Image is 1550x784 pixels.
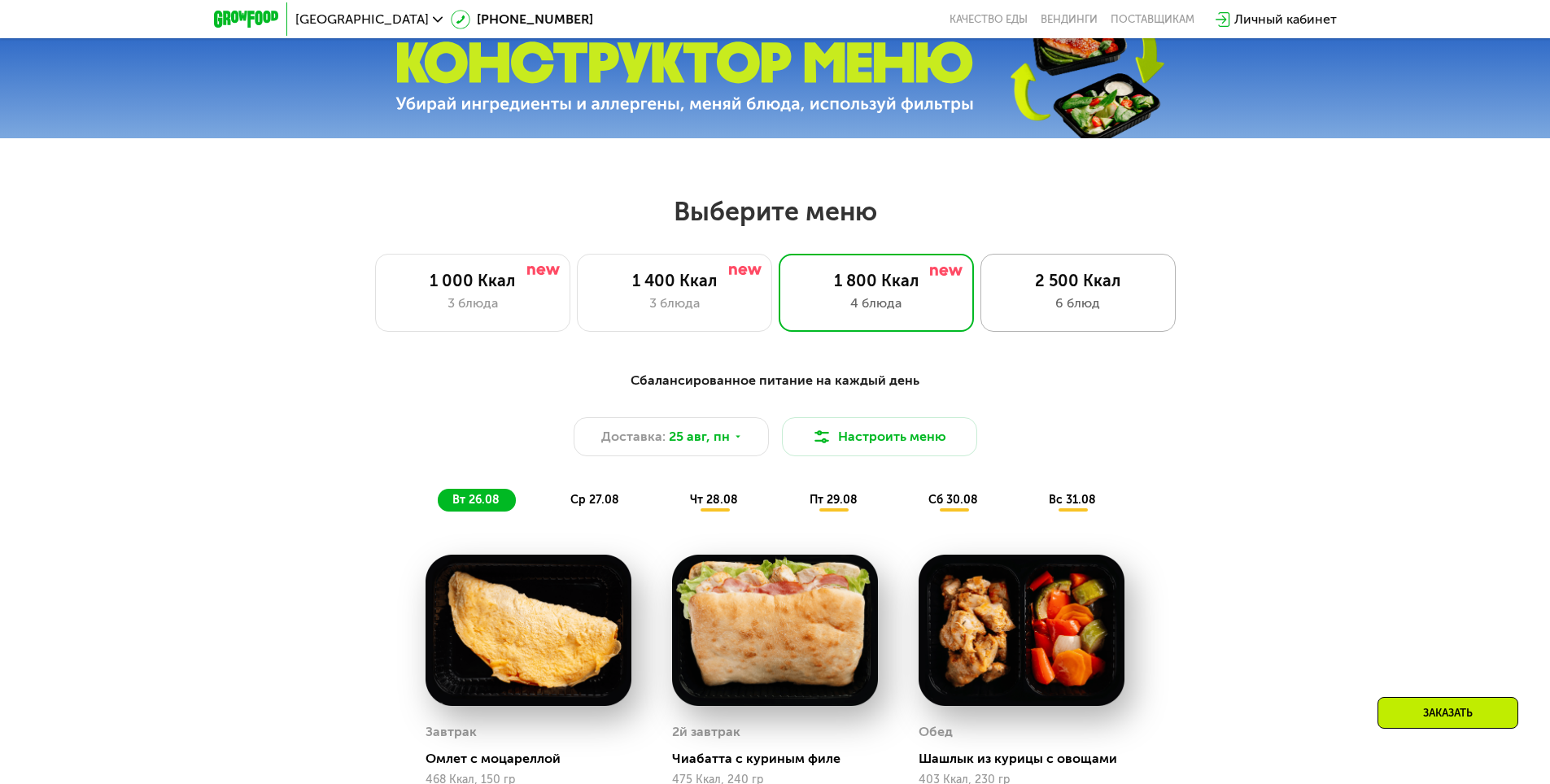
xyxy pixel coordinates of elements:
span: вс 31.08 [1049,493,1096,507]
div: Завтрак [426,720,477,744]
div: Чиабатта с куриным филе [672,751,891,767]
div: 1 400 Ккал [594,271,755,290]
div: 3 блюда [594,294,755,313]
a: Качество еды [950,13,1028,26]
div: Заказать [1378,697,1518,729]
a: [PHONE_NUMBER] [451,10,593,29]
div: 6 блюд [998,294,1159,313]
span: Доставка: [601,427,666,446]
div: Сбалансированное питание на каждый день [294,371,1257,391]
h2: Выберите меню [52,195,1498,228]
div: Личный кабинет [1234,10,1337,29]
div: 4 блюда [796,294,957,313]
div: 1 000 Ккал [392,271,553,290]
span: [GEOGRAPHIC_DATA] [295,13,429,26]
button: Настроить меню [782,417,977,456]
span: чт 28.08 [690,493,738,507]
span: пт 29.08 [810,493,858,507]
div: поставщикам [1111,13,1194,26]
span: вт 26.08 [452,493,500,507]
div: 2 500 Ккал [998,271,1159,290]
div: 3 блюда [392,294,553,313]
div: 2й завтрак [672,720,740,744]
div: Обед [919,720,953,744]
div: Шашлык из курицы с овощами [919,751,1137,767]
div: 1 800 Ккал [796,271,957,290]
span: сб 30.08 [928,493,978,507]
span: ср 27.08 [570,493,619,507]
span: 25 авг, пн [669,427,730,446]
a: Вендинги [1041,13,1098,26]
div: Омлет с моцареллой [426,751,644,767]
